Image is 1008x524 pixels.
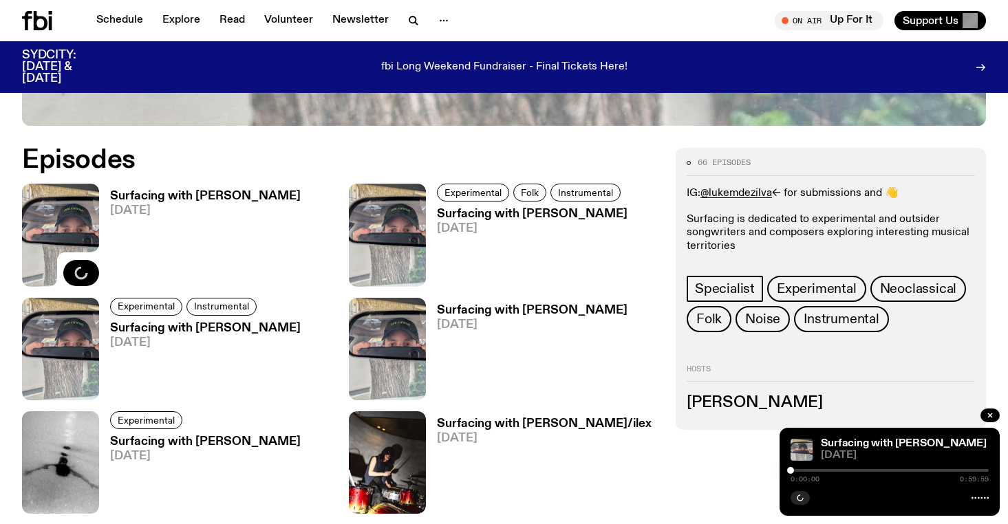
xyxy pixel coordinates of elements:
[745,312,780,327] span: Noise
[894,11,986,30] button: Support Us
[696,312,722,327] span: Folk
[821,450,989,461] span: [DATE]
[687,365,975,382] h2: Hosts
[110,205,301,217] span: [DATE]
[821,438,987,449] a: Surfacing with [PERSON_NAME]
[880,281,957,296] span: Neoclassical
[110,411,182,429] a: Experimental
[767,276,866,302] a: Experimental
[110,337,301,349] span: [DATE]
[903,14,958,27] span: Support Us
[687,276,763,302] a: Specialist
[695,281,755,296] span: Specialist
[194,301,249,312] span: Instrumental
[791,476,819,483] span: 0:00:00
[550,184,621,201] a: Instrumental
[437,305,628,316] h3: Surfacing with [PERSON_NAME]
[794,306,889,332] a: Instrumental
[22,50,110,85] h3: SYDCITY: [DATE] & [DATE]
[186,298,257,316] a: Instrumental
[110,323,301,334] h3: Surfacing with [PERSON_NAME]
[687,306,731,332] a: Folk
[22,148,659,173] h2: Episodes
[118,415,175,425] span: Experimental
[444,188,502,198] span: Experimental
[558,188,613,198] span: Instrumental
[437,184,509,201] a: Experimental
[99,190,301,286] a: Surfacing with [PERSON_NAME][DATE]
[118,301,175,312] span: Experimental
[426,418,652,514] a: Surfacing with [PERSON_NAME]/ilex[DATE]
[381,61,628,74] p: fbi Long Weekend Fundraiser - Final Tickets Here!
[777,281,857,296] span: Experimental
[110,298,182,316] a: Experimental
[437,208,628,220] h3: Surfacing with [PERSON_NAME]
[426,208,628,286] a: Surfacing with [PERSON_NAME][DATE]
[349,411,426,514] img: Image by Billy Zammit
[513,184,546,201] a: Folk
[437,433,652,444] span: [DATE]
[437,223,628,234] span: [DATE]
[960,476,989,483] span: 0:59:59
[99,323,301,400] a: Surfacing with [PERSON_NAME][DATE]
[99,436,301,514] a: Surfacing with [PERSON_NAME][DATE]
[870,276,967,302] a: Neoclassical
[324,11,397,30] a: Newsletter
[736,306,790,332] a: Noise
[700,188,772,199] a: @lukemdezilva
[211,11,253,30] a: Read
[154,11,208,30] a: Explore
[437,319,628,331] span: [DATE]
[426,305,628,400] a: Surfacing with [PERSON_NAME][DATE]
[804,312,879,327] span: Instrumental
[687,187,975,253] p: IG: <- for submissions and 👋 Surfacing is dedicated to experimental and outsider songwriters and ...
[775,11,883,30] button: On AirUp For It
[687,395,975,411] h3: [PERSON_NAME]
[88,11,151,30] a: Schedule
[698,159,751,166] span: 66 episodes
[110,450,301,462] span: [DATE]
[256,11,321,30] a: Volunteer
[110,436,301,448] h3: Surfacing with [PERSON_NAME]
[110,190,301,202] h3: Surfacing with [PERSON_NAME]
[521,188,539,198] span: Folk
[437,418,652,430] h3: Surfacing with [PERSON_NAME]/ilex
